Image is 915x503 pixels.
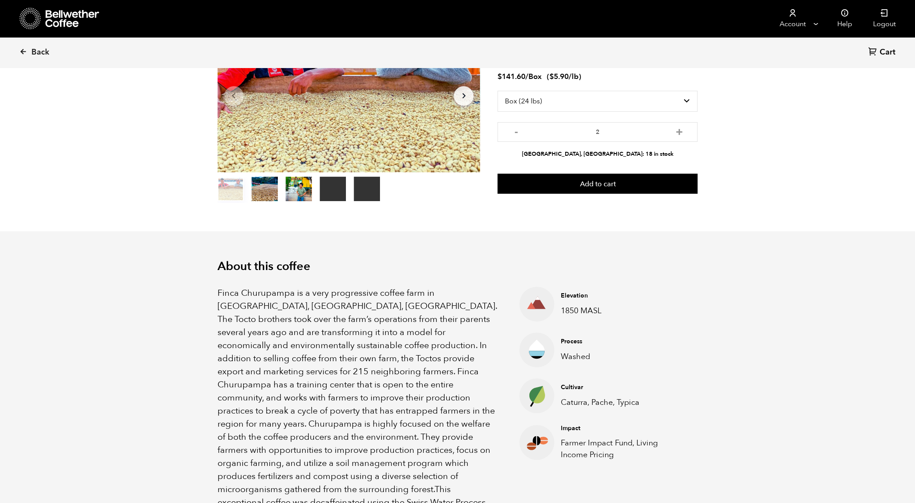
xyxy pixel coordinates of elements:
[497,174,697,194] button: Add to cart
[569,72,579,82] span: /lb
[218,287,497,495] span: Finca Churupampa is a very progressive coffee farm in [GEOGRAPHIC_DATA], [GEOGRAPHIC_DATA], [GEOG...
[561,305,684,317] p: 1850 MASL
[528,72,542,82] span: Box
[868,47,898,58] a: Cart
[497,150,697,158] li: [GEOGRAPHIC_DATA], [GEOGRAPHIC_DATA]: 18 in stock
[320,177,346,201] video: Your browser does not support the video tag.
[561,291,684,300] h4: Elevation
[354,177,380,201] video: Your browser does not support the video tag.
[561,397,684,408] p: Caturra, Pache, Typica
[561,437,684,461] p: Farmer Impact Fund, Living Income Pricing
[549,72,569,82] bdi: 5.90
[561,383,684,392] h4: Cultivar
[218,260,698,274] h2: About this coffee
[31,47,49,58] span: Back
[497,72,502,82] span: $
[497,72,525,82] bdi: 141.60
[547,72,581,82] span: ( )
[561,351,684,363] p: Washed
[549,72,554,82] span: $
[561,424,684,433] h4: Impact
[880,47,895,58] span: Cart
[561,337,684,346] h4: Process
[511,127,521,135] button: -
[673,127,684,135] button: +
[525,72,528,82] span: /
